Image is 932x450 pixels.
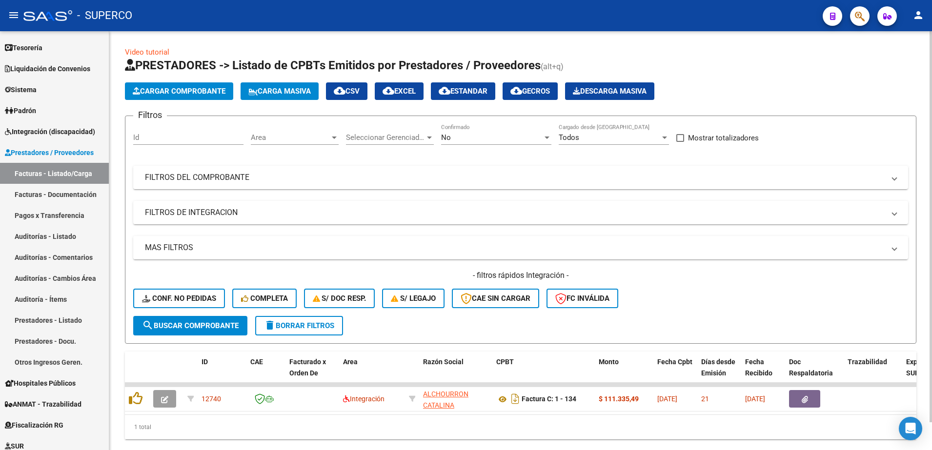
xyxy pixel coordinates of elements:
button: Carga Masiva [241,82,319,100]
span: Integración (discapacidad) [5,126,95,137]
span: PRESTADORES -> Listado de CPBTs Emitidos por Prestadores / Proveedores [125,59,541,72]
span: Monto [599,358,619,366]
button: Borrar Filtros [255,316,343,335]
span: 21 [701,395,709,403]
mat-panel-title: FILTROS DE INTEGRACION [145,207,885,218]
datatable-header-cell: ID [198,352,246,394]
span: Completa [241,294,288,303]
span: Razón Social [423,358,464,366]
button: EXCEL [375,82,424,100]
span: - SUPERCO [77,5,132,26]
button: S/ legajo [382,289,445,308]
span: Mostrar totalizadores [688,132,759,144]
app-download-masive: Descarga masiva de comprobantes (adjuntos) [565,82,654,100]
span: Buscar Comprobante [142,321,239,330]
button: Estandar [431,82,495,100]
span: Carga Masiva [248,87,311,96]
span: Hospitales Públicos [5,378,76,389]
mat-icon: person [912,9,924,21]
datatable-header-cell: Fecha Recibido [741,352,785,394]
span: Fecha Recibido [745,358,772,377]
datatable-header-cell: CAE [246,352,285,394]
div: 1 total [125,415,916,439]
span: Seleccionar Gerenciador [346,133,425,142]
button: FC Inválida [547,289,618,308]
span: Trazabilidad [848,358,887,366]
span: S/ Doc Resp. [313,294,366,303]
datatable-header-cell: Facturado x Orden De [285,352,339,394]
button: Completa [232,289,297,308]
mat-icon: cloud_download [383,85,394,97]
span: Integración [343,395,385,403]
button: Conf. no pedidas [133,289,225,308]
mat-icon: delete [264,319,276,331]
h3: Filtros [133,108,167,122]
mat-icon: cloud_download [510,85,522,97]
button: CAE SIN CARGAR [452,289,539,308]
button: Buscar Comprobante [133,316,247,335]
strong: Factura C: 1 - 134 [522,395,576,403]
mat-expansion-panel-header: FILTROS DE INTEGRACION [133,201,908,224]
a: Video tutorial [125,48,169,57]
span: Liquidación de Convenios [5,63,90,74]
span: Conf. no pedidas [142,294,216,303]
span: Sistema [5,84,37,95]
span: Todos [559,133,579,142]
span: Padrón [5,105,36,116]
span: Area [343,358,358,366]
span: 12740 [202,395,221,403]
span: [DATE] [657,395,677,403]
span: No [441,133,451,142]
span: CSV [334,87,360,96]
mat-expansion-panel-header: FILTROS DEL COMPROBANTE [133,166,908,189]
span: ALCHOURRON CATALINA [423,390,468,409]
mat-icon: cloud_download [439,85,450,97]
h4: - filtros rápidos Integración - [133,270,908,281]
span: Fecha Cpbt [657,358,692,366]
span: ANMAT - Trazabilidad [5,399,81,410]
span: Días desde Emisión [701,358,735,377]
i: Descargar documento [509,391,522,407]
mat-icon: search [142,319,154,331]
span: Descarga Masiva [573,87,647,96]
button: Gecros [503,82,558,100]
span: Prestadores / Proveedores [5,147,94,158]
span: [DATE] [745,395,765,403]
span: CPBT [496,358,514,366]
mat-icon: cloud_download [334,85,345,97]
mat-icon: menu [8,9,20,21]
span: S/ legajo [391,294,436,303]
strong: $ 111.335,49 [599,395,639,403]
datatable-header-cell: Doc Respaldatoria [785,352,844,394]
datatable-header-cell: Razón Social [419,352,492,394]
span: CAE SIN CARGAR [461,294,530,303]
mat-expansion-panel-header: MAS FILTROS [133,236,908,259]
button: S/ Doc Resp. [304,289,375,308]
span: Area [251,133,330,142]
span: Gecros [510,87,550,96]
span: EXCEL [383,87,416,96]
datatable-header-cell: Días desde Emisión [697,352,741,394]
div: Open Intercom Messenger [899,417,922,440]
button: Descarga Masiva [565,82,654,100]
div: 27442624270 [423,389,488,409]
span: CAE [250,358,263,366]
datatable-header-cell: CPBT [492,352,595,394]
datatable-header-cell: Area [339,352,405,394]
span: (alt+q) [541,62,564,71]
span: Facturado x Orden De [289,358,326,377]
mat-panel-title: MAS FILTROS [145,242,885,253]
span: Borrar Filtros [264,321,334,330]
datatable-header-cell: Monto [595,352,653,394]
button: CSV [326,82,367,100]
datatable-header-cell: Trazabilidad [844,352,902,394]
span: Doc Respaldatoria [789,358,833,377]
span: FC Inválida [555,294,609,303]
button: Cargar Comprobante [125,82,233,100]
span: Fiscalización RG [5,420,63,430]
mat-panel-title: FILTROS DEL COMPROBANTE [145,172,885,183]
span: Estandar [439,87,487,96]
span: Cargar Comprobante [133,87,225,96]
span: ID [202,358,208,366]
datatable-header-cell: Fecha Cpbt [653,352,697,394]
